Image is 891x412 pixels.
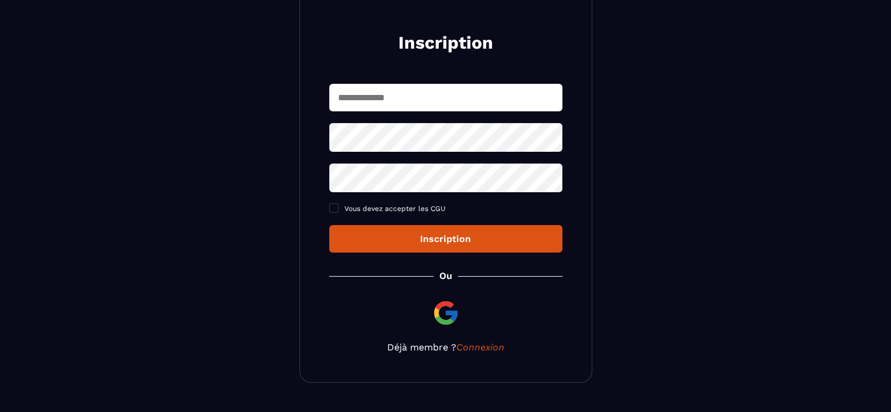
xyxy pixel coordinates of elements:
[329,342,562,353] p: Déjà membre ?
[329,225,562,253] button: Inscription
[456,342,504,353] a: Connexion
[432,299,460,327] img: google
[344,205,446,213] span: Vous devez accepter les CGU
[343,31,548,55] h2: Inscription
[439,270,452,281] p: Ou
[339,233,553,244] div: Inscription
